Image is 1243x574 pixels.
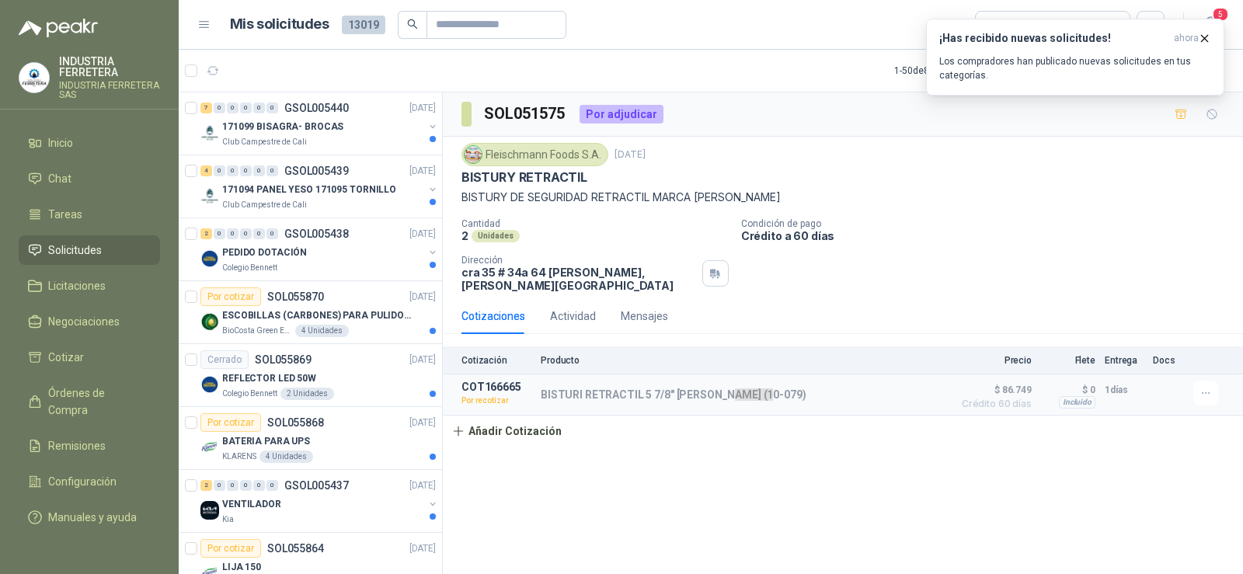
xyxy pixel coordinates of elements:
a: Negociaciones [19,307,160,336]
a: Cotizar [19,343,160,372]
div: Actividad [550,308,596,325]
h3: SOL051575 [484,102,567,126]
p: [DATE] [409,541,436,556]
p: [DATE] [409,290,436,304]
p: Flete [1041,355,1095,366]
div: 0 [214,165,225,176]
div: 0 [240,480,252,491]
p: 171094 PANEL YESO 171095 TORNILLO [222,183,396,197]
div: 4 [200,165,212,176]
a: 2 0 0 0 0 0 GSOL005437[DATE] Company LogoVENTILADORKia [200,476,439,526]
p: GSOL005440 [284,103,349,113]
img: Company Logo [200,123,219,142]
p: [DATE] [409,478,436,493]
div: 0 [253,228,265,239]
p: $ 0 [1041,381,1095,399]
img: Logo peakr [19,19,98,37]
img: Company Logo [19,63,49,92]
div: Fleischmann Foods S.A. [461,143,608,166]
h3: ¡Has recibido nuevas solicitudes! [939,32,1168,45]
p: BioCosta Green Energy S.A.S [222,325,292,337]
div: Incluido [1059,396,1095,409]
a: Licitaciones [19,271,160,301]
p: Entrega [1105,355,1144,366]
div: Unidades [472,230,520,242]
div: Por cotizar [200,539,261,558]
div: Por cotizar [200,287,261,306]
span: Órdenes de Compra [48,384,145,419]
p: Colegio Bennett [222,262,277,274]
p: Dirección [461,255,696,266]
p: Kia [222,513,234,526]
span: Manuales y ayuda [48,509,137,526]
div: 0 [266,165,278,176]
p: BISTURY RETRACTIL [461,169,587,186]
p: [DATE] [409,101,436,116]
p: BISTURI RETRACTIL 5 7/8" [PERSON_NAME] (10-079) [541,388,806,401]
div: 0 [227,228,239,239]
p: 1 días [1105,381,1144,399]
div: 0 [266,228,278,239]
div: 0 [240,165,252,176]
span: Licitaciones [48,277,106,294]
img: Company Logo [200,501,219,520]
img: Company Logo [465,146,482,163]
p: VENTILADOR [222,497,281,512]
p: GSOL005439 [284,165,349,176]
a: Inicio [19,128,160,158]
p: [DATE] [615,148,646,162]
p: Cotización [461,355,531,366]
p: 171099 BISAGRA- BROCAS [222,120,343,134]
button: ¡Has recibido nuevas solicitudes!ahora Los compradores han publicado nuevas solicitudes en tus ca... [926,19,1224,96]
div: Por cotizar [200,413,261,432]
span: search [407,19,418,30]
p: Colegio Bennett [222,388,277,400]
div: 0 [253,103,265,113]
p: Los compradores han publicado nuevas solicitudes en tus categorías. [939,54,1211,82]
a: Remisiones [19,431,160,461]
div: 0 [266,480,278,491]
a: Órdenes de Compra [19,378,160,425]
img: Company Logo [200,186,219,205]
a: Por cotizarSOL055868[DATE] Company LogoBATERIA PARA UPSKLARENS4 Unidades [179,407,442,470]
span: Configuración [48,473,117,490]
p: KLARENS [222,451,256,463]
div: 0 [227,480,239,491]
p: BISTURY DE SEGURIDAD RETRACTIL MARCA [PERSON_NAME] [461,189,1224,206]
a: Tareas [19,200,160,229]
div: 2 Unidades [280,388,334,400]
div: Por adjudicar [580,105,663,123]
div: 7 [200,103,212,113]
p: ESCOBILLAS (CARBONES) PARA PULIDORA DEWALT [222,308,416,323]
img: Company Logo [200,375,219,394]
button: 5 [1196,11,1224,39]
div: Mensajes [621,308,668,325]
a: Solicitudes [19,235,160,265]
div: 1 - 50 de 8137 [894,58,995,83]
div: 4 Unidades [259,451,313,463]
span: Inicio [48,134,73,151]
p: Club Campestre de Cali [222,199,307,211]
a: CerradoSOL055869[DATE] Company LogoREFLECTOR LED 50WColegio Bennett2 Unidades [179,344,442,407]
p: SOL055868 [267,417,324,428]
a: 7 0 0 0 0 0 GSOL005440[DATE] Company Logo171099 BISAGRA- BROCASClub Campestre de Cali [200,99,439,148]
p: COT166665 [461,381,531,393]
p: Precio [954,355,1032,366]
div: 2 [200,228,212,239]
span: Chat [48,170,71,187]
div: Cerrado [200,350,249,369]
p: 2 [461,229,468,242]
p: BATERIA PARA UPS [222,434,310,449]
span: Cotizar [48,349,84,366]
div: Todas [985,16,1018,33]
p: Crédito a 60 días [741,229,1237,242]
button: Añadir Cotización [443,416,570,447]
p: Cantidad [461,218,729,229]
span: ahora [1174,32,1199,45]
p: INDUSTRIA FERRETERA SAS [59,81,160,99]
a: Chat [19,164,160,193]
p: GSOL005438 [284,228,349,239]
span: Tareas [48,206,82,223]
p: cra 35 # 34a 64 [PERSON_NAME] , [PERSON_NAME][GEOGRAPHIC_DATA] [461,266,696,292]
div: Cotizaciones [461,308,525,325]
